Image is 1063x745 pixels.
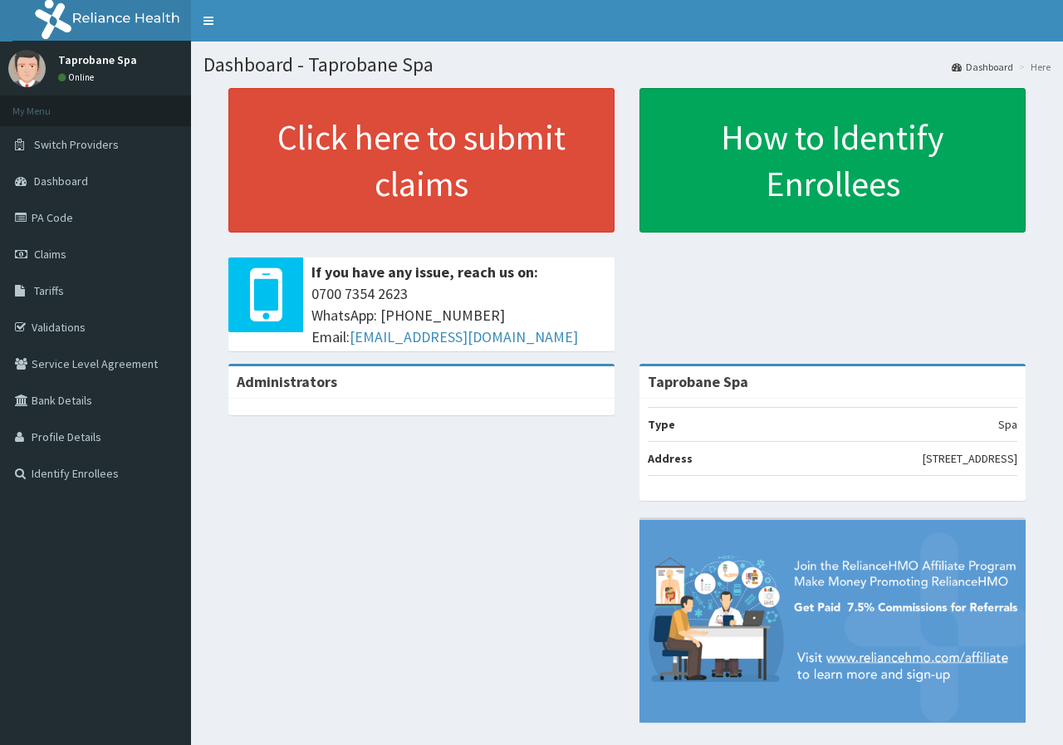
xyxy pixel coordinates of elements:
span: Claims [34,247,66,262]
li: Here [1015,60,1051,74]
img: provider-team-banner.png [639,520,1026,722]
a: Click here to submit claims [228,88,615,233]
img: User Image [8,50,46,87]
b: Type [648,417,675,432]
span: Switch Providers [34,137,119,152]
a: How to Identify Enrollees [639,88,1026,233]
a: [EMAIL_ADDRESS][DOMAIN_NAME] [350,327,578,346]
p: Spa [998,416,1017,433]
a: Online [58,71,98,83]
span: Dashboard [34,174,88,189]
h1: Dashboard - Taprobane Spa [203,54,1051,76]
span: 0700 7354 2623 WhatsApp: [PHONE_NUMBER] Email: [311,283,606,347]
b: Address [648,451,693,466]
p: Taprobane Spa [58,54,137,66]
strong: Taprobane Spa [648,372,748,391]
b: If you have any issue, reach us on: [311,262,538,282]
a: Dashboard [952,60,1013,74]
b: Administrators [237,372,337,391]
span: Tariffs [34,283,64,298]
p: [STREET_ADDRESS] [923,450,1017,467]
